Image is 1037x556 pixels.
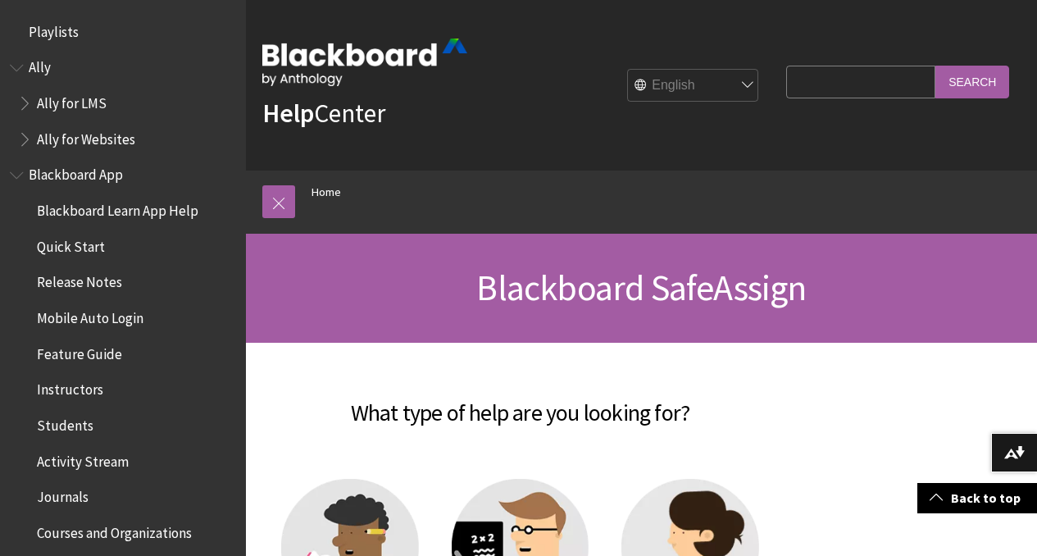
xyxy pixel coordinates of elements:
[37,304,143,326] span: Mobile Auto Login
[37,340,122,362] span: Feature Guide
[29,162,123,184] span: Blackboard App
[37,233,105,255] span: Quick Start
[312,182,341,203] a: Home
[628,70,759,103] select: Site Language Selector
[37,125,135,148] span: Ally for Websites
[37,269,122,291] span: Release Notes
[10,18,236,46] nav: Book outline for Playlists
[917,483,1037,513] a: Back to top
[37,89,107,112] span: Ally for LMS
[935,66,1009,98] input: Search
[37,484,89,506] span: Journals
[262,97,385,130] a: HelpCenter
[262,39,467,86] img: Blackboard by Anthology
[37,448,129,470] span: Activity Stream
[37,412,93,434] span: Students
[262,376,778,430] h2: What type of help are you looking for?
[262,97,314,130] strong: Help
[37,197,198,219] span: Blackboard Learn App Help
[10,54,236,153] nav: Book outline for Anthology Ally Help
[37,519,192,541] span: Courses and Organizations
[37,376,103,399] span: Instructors
[29,18,79,40] span: Playlists
[29,54,51,76] span: Ally
[476,265,806,310] span: Blackboard SafeAssign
